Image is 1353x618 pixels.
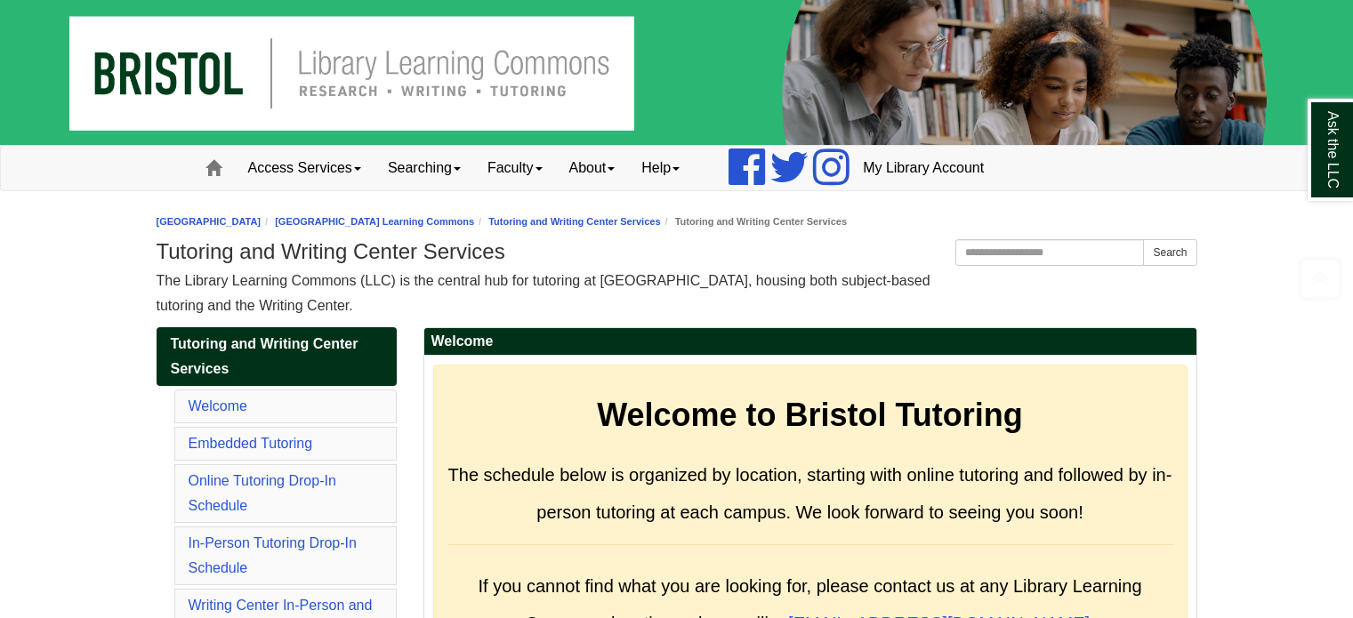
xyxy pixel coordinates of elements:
span: The Library Learning Commons (LLC) is the central hub for tutoring at [GEOGRAPHIC_DATA], housing ... [157,273,930,313]
a: [GEOGRAPHIC_DATA] Learning Commons [275,216,474,227]
nav: breadcrumb [157,213,1197,230]
a: [GEOGRAPHIC_DATA] [157,216,262,227]
a: Tutoring and Writing Center Services [157,327,397,386]
a: Searching [374,146,474,190]
span: The schedule below is organized by location, starting with online tutoring and followed by in-per... [448,465,1172,522]
strong: Welcome to Bristol Tutoring [597,397,1023,433]
a: Back to Top [1292,267,1349,291]
span: Tutoring and Writing Center Services [171,336,358,376]
a: Welcome [189,398,247,413]
a: Faculty [474,146,556,190]
a: Embedded Tutoring [189,436,313,451]
a: In-Person Tutoring Drop-In Schedule [189,535,357,575]
a: Access Services [235,146,374,190]
button: Search [1143,239,1196,266]
li: Tutoring and Writing Center Services [661,213,847,230]
a: Help [628,146,693,190]
a: My Library Account [850,146,997,190]
a: About [556,146,629,190]
h2: Welcome [424,328,1196,356]
a: Online Tutoring Drop-In Schedule [189,473,336,513]
a: Tutoring and Writing Center Services [488,216,660,227]
h1: Tutoring and Writing Center Services [157,239,1197,264]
